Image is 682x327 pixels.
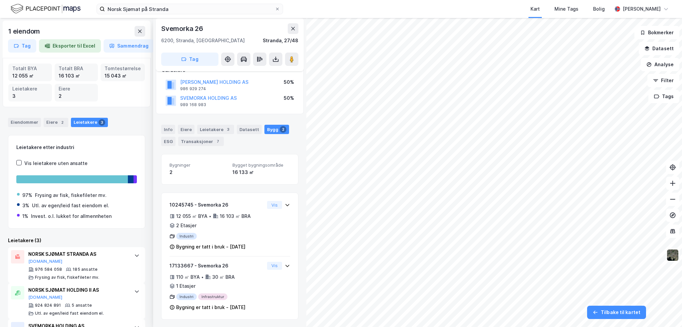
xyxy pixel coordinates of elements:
div: 50% [284,78,294,86]
button: Filter [647,74,679,87]
div: Bygning er tatt i bruk - [DATE] [176,303,245,311]
div: Stranda, 27/48 [263,37,298,45]
button: [DOMAIN_NAME] [28,259,63,264]
div: Mine Tags [554,5,578,13]
div: Svemorka 26 [161,23,204,34]
div: 924 824 891 [35,303,61,308]
div: 16 133 ㎡ [232,168,290,176]
input: Søk på adresse, matrikkel, gårdeiere, leietakere eller personer [105,4,275,14]
span: Bygninger [170,162,227,168]
div: 3 [12,92,48,100]
button: Vis [267,262,282,270]
div: 3 [225,126,231,133]
div: Eiere [178,125,194,134]
div: 5 ansatte [72,303,92,308]
div: 1 eiendom [8,26,41,37]
div: 1 Etasjer [176,282,195,290]
div: Invest. o.l. lukket for allmennheten [31,212,112,220]
div: 3% [22,202,29,210]
div: Totalt BRA [59,65,94,72]
div: • [209,214,211,219]
div: 986 929 274 [180,86,206,91]
div: 15 043 ㎡ [105,72,141,80]
div: Leietakere [71,118,108,127]
button: Tilbake til kartet [587,306,646,319]
div: 2 [280,126,286,133]
div: Bolig [593,5,605,13]
div: [PERSON_NAME] [623,5,661,13]
div: 97% [22,191,32,199]
img: 9k= [666,249,679,261]
div: Eiere [59,85,94,92]
div: 7 [214,138,221,145]
div: Vis leietakere uten ansatte [24,159,88,167]
div: Totalt BYA [12,65,48,72]
div: 989 168 983 [180,102,206,107]
div: Datasett [237,125,262,134]
div: 6200, Stranda, [GEOGRAPHIC_DATA] [161,37,245,45]
div: 16 103 ㎡ BRA [220,212,251,220]
div: 1% [22,212,28,220]
div: 2 [170,168,227,176]
div: Frysing av fisk, fiskefileter mv. [35,191,107,199]
div: NORSK SJØMAT HOLDING II AS [28,286,128,294]
button: Sammendrag [104,39,154,53]
div: Utl. av egen/leid fast eiendom el. [32,202,109,210]
div: Eiere [44,118,68,127]
div: 12 055 ㎡ [12,72,48,80]
button: Datasett [639,42,679,55]
button: Eksporter til Excel [39,39,101,53]
button: Tag [8,39,36,53]
button: Tags [648,90,679,103]
div: 976 584 058 [35,267,62,272]
div: 30 ㎡ BRA [212,273,235,281]
div: Eiendommer [8,118,41,127]
button: Bokmerker [634,26,679,39]
div: 110 ㎡ BYA [176,273,200,281]
div: 50% [284,94,294,102]
button: [DOMAIN_NAME] [28,295,63,300]
div: Bygg [264,125,289,134]
div: 17133667 - Svemorka 26 [170,262,264,270]
div: Leietakere [197,125,234,134]
iframe: Chat Widget [649,295,682,327]
div: Kart [530,5,540,13]
div: 185 ansatte [73,267,98,272]
div: 16 103 ㎡ [59,72,94,80]
div: Kontrollprogram for chat [649,295,682,327]
button: Analyse [641,58,679,71]
div: 2 [59,92,94,100]
div: Leietakere etter industri [16,143,137,151]
div: Bygning er tatt i bruk - [DATE] [176,243,245,251]
div: NORSK SJØMAT STRANDA AS [28,250,128,258]
div: • [201,274,204,280]
img: logo.f888ab2527a4732fd821a326f86c7f29.svg [11,3,81,15]
div: Utl. av egen/leid fast eiendom el. [35,311,104,316]
span: Bygget bygningsområde [232,162,290,168]
div: 2 Etasjer [176,222,196,230]
button: Vis [267,201,282,209]
div: 3 [99,119,105,126]
div: Leietakere [12,85,48,92]
div: Info [161,125,175,134]
div: 10245745 - Svemorka 26 [170,201,264,209]
div: Frysing av fisk, fiskefileter mv. [35,275,100,280]
div: Transaksjoner [178,137,224,146]
div: Tomtestørrelse [105,65,141,72]
div: 12 055 ㎡ BYA [176,212,207,220]
div: Leietakere (3) [8,237,145,245]
div: ESG [161,137,175,146]
div: 2 [59,119,66,126]
button: Tag [161,53,218,66]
